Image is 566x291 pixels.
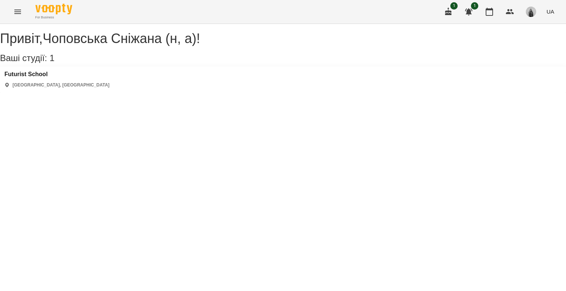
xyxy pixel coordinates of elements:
span: 1 [450,2,458,10]
img: 465148d13846e22f7566a09ee851606a.jpeg [526,7,536,17]
span: For Business [35,15,72,20]
span: UA [546,8,554,15]
span: 1 [471,2,478,10]
p: [GEOGRAPHIC_DATA], [GEOGRAPHIC_DATA] [13,82,109,88]
button: UA [544,5,557,18]
span: 1 [49,53,54,63]
button: Menu [9,3,27,21]
a: Futurist School [4,71,109,78]
img: Voopty Logo [35,4,72,14]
